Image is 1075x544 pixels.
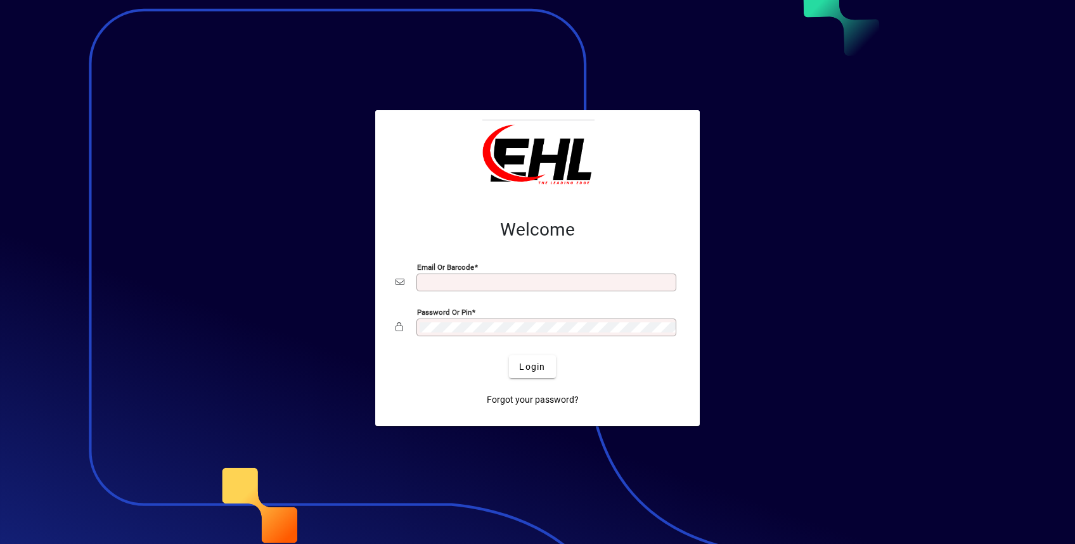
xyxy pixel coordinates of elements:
[487,393,579,407] span: Forgot your password?
[417,308,472,317] mat-label: Password or Pin
[417,263,474,272] mat-label: Email or Barcode
[396,219,679,241] h2: Welcome
[519,360,545,374] span: Login
[482,388,584,411] a: Forgot your password?
[509,355,555,378] button: Login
